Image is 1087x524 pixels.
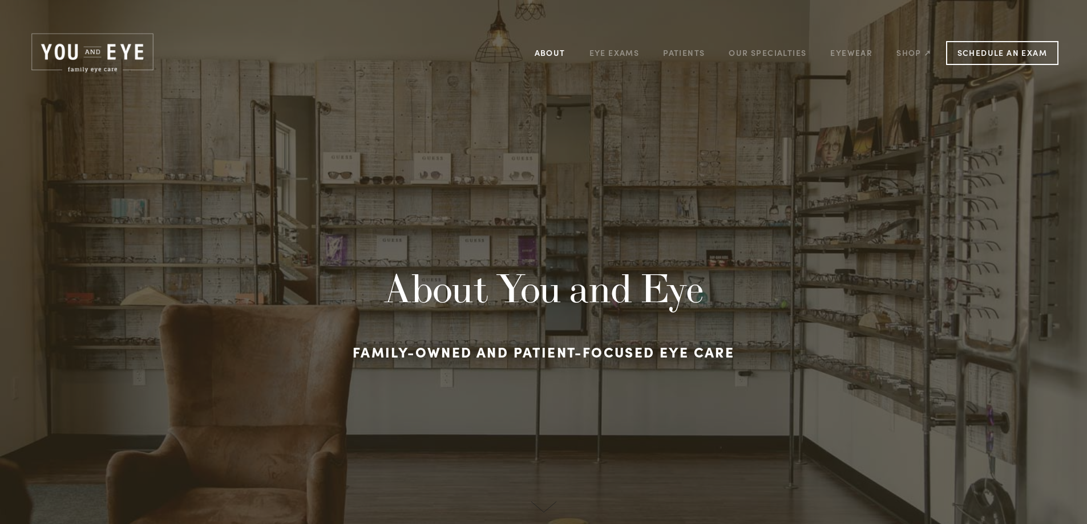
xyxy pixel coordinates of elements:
a: About [535,44,565,62]
a: Patients [663,44,705,62]
a: Shop ↗ [896,44,931,62]
h1: About You and Eye [230,265,858,311]
a: Schedule an Exam [946,41,1058,65]
a: Our Specialties [729,47,806,58]
a: Eye Exams [589,44,640,62]
a: Eyewear [830,44,872,62]
h3: Family-owned and patient-focused eye care [230,338,858,365]
img: Rochester, MN | You and Eye | Family Eye Care [29,31,156,75]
